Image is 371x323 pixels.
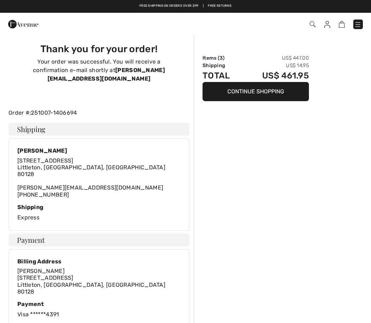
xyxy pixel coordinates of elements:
[9,234,189,246] h4: Payment
[242,62,309,69] td: US$ 14.95
[17,147,165,154] div: [PERSON_NAME]
[310,21,316,27] img: Search
[17,258,165,265] div: Billing Address
[17,301,181,307] div: Payment
[203,69,242,82] td: Total
[9,123,189,136] h4: Shipping
[13,58,185,83] p: Your order was successful. You will receive a confirmation e-mail shortly at
[220,55,223,61] span: 3
[17,268,65,274] span: [PERSON_NAME]
[203,54,242,62] td: Items ( )
[17,191,69,198] a: [PHONE_NUMBER]
[13,43,185,55] h3: Thank you for your order!
[203,82,309,101] button: Continue Shopping
[17,204,181,210] div: Shipping
[17,157,165,177] span: [STREET_ADDRESS] Littleton, [GEOGRAPHIC_DATA], [GEOGRAPHIC_DATA] 80128
[339,21,345,28] img: Shopping Bag
[242,69,309,82] td: US$ 461.95
[203,4,204,9] span: |
[203,62,242,69] td: Shipping
[139,4,199,9] a: Free shipping on orders over $99
[8,17,38,31] img: 1ère Avenue
[8,20,38,27] a: 1ère Avenue
[324,21,330,28] img: My Info
[354,21,361,28] img: Menu
[4,109,194,117] div: Order #:
[242,54,309,62] td: US$ 447.00
[17,157,165,198] div: [PERSON_NAME][EMAIL_ADDRESS][DOMAIN_NAME]
[208,4,232,9] a: Free Returns
[17,274,165,295] span: [STREET_ADDRESS] Littleton, [GEOGRAPHIC_DATA], [GEOGRAPHIC_DATA] 80128
[17,204,181,222] div: Express
[31,109,77,116] a: 251007-1406694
